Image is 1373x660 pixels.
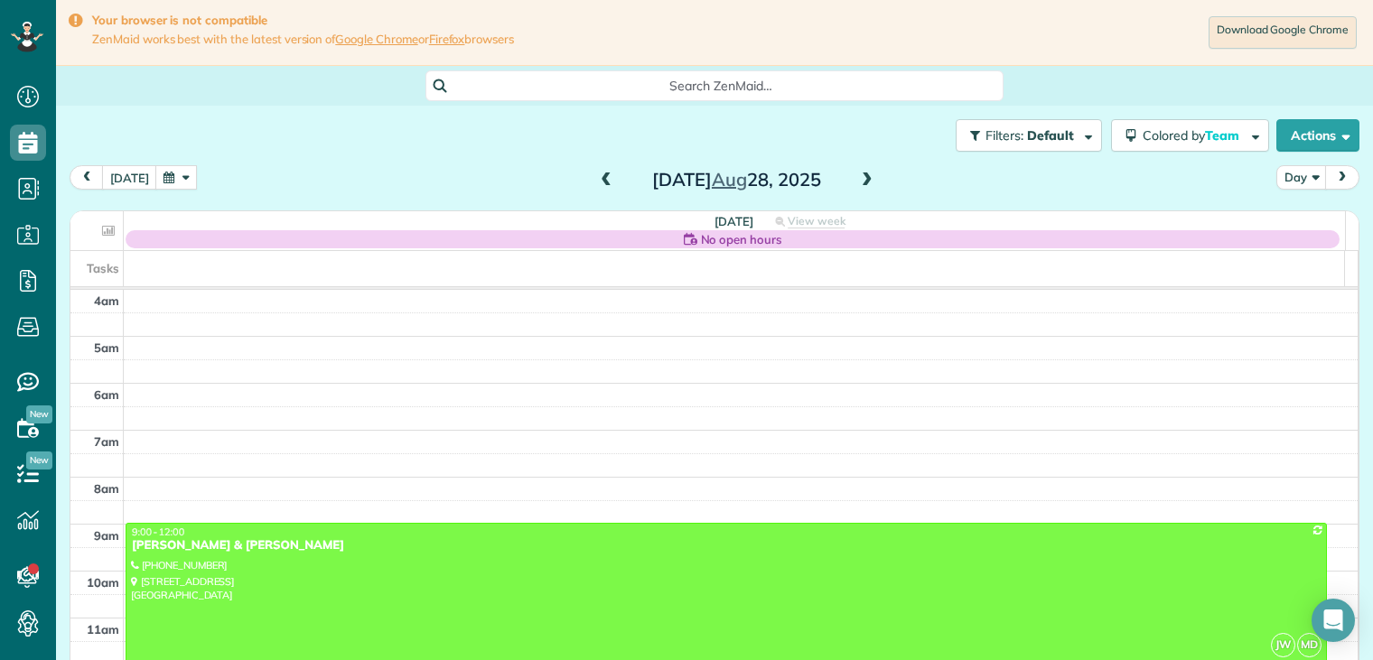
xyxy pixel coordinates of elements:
[1205,127,1242,144] span: Team
[1325,165,1359,190] button: next
[701,230,782,248] span: No open hours
[429,32,465,46] a: Firefox
[87,622,119,637] span: 11am
[1027,127,1075,144] span: Default
[623,170,849,190] h2: [DATE] 28, 2025
[1312,599,1355,642] div: Open Intercom Messenger
[87,575,119,590] span: 10am
[94,434,119,449] span: 7am
[1297,633,1322,657] span: MD
[985,127,1023,144] span: Filters:
[94,387,119,402] span: 6am
[947,119,1102,152] a: Filters: Default
[131,538,1322,553] div: [PERSON_NAME] & [PERSON_NAME]
[335,32,418,46] a: Google Chrome
[94,528,119,543] span: 9am
[132,525,184,538] span: 9:00 - 12:00
[1111,119,1269,152] button: Colored byTeam
[1276,165,1327,190] button: Day
[92,13,514,28] strong: Your browser is not compatible
[788,214,845,228] span: View week
[1271,633,1295,657] span: JW
[70,165,104,190] button: prev
[26,451,52,469] span: New
[102,165,157,190] button: [DATE]
[94,293,119,308] span: 4am
[87,261,119,275] span: Tasks
[94,481,119,496] span: 8am
[712,168,747,191] span: Aug
[715,214,753,228] span: [DATE]
[956,119,1102,152] button: Filters: Default
[26,405,52,423] span: New
[94,340,119,355] span: 5am
[1143,127,1246,144] span: Colored by
[1276,119,1359,152] button: Actions
[92,32,514,47] span: ZenMaid works best with the latest version of or browsers
[1209,16,1357,49] a: Download Google Chrome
